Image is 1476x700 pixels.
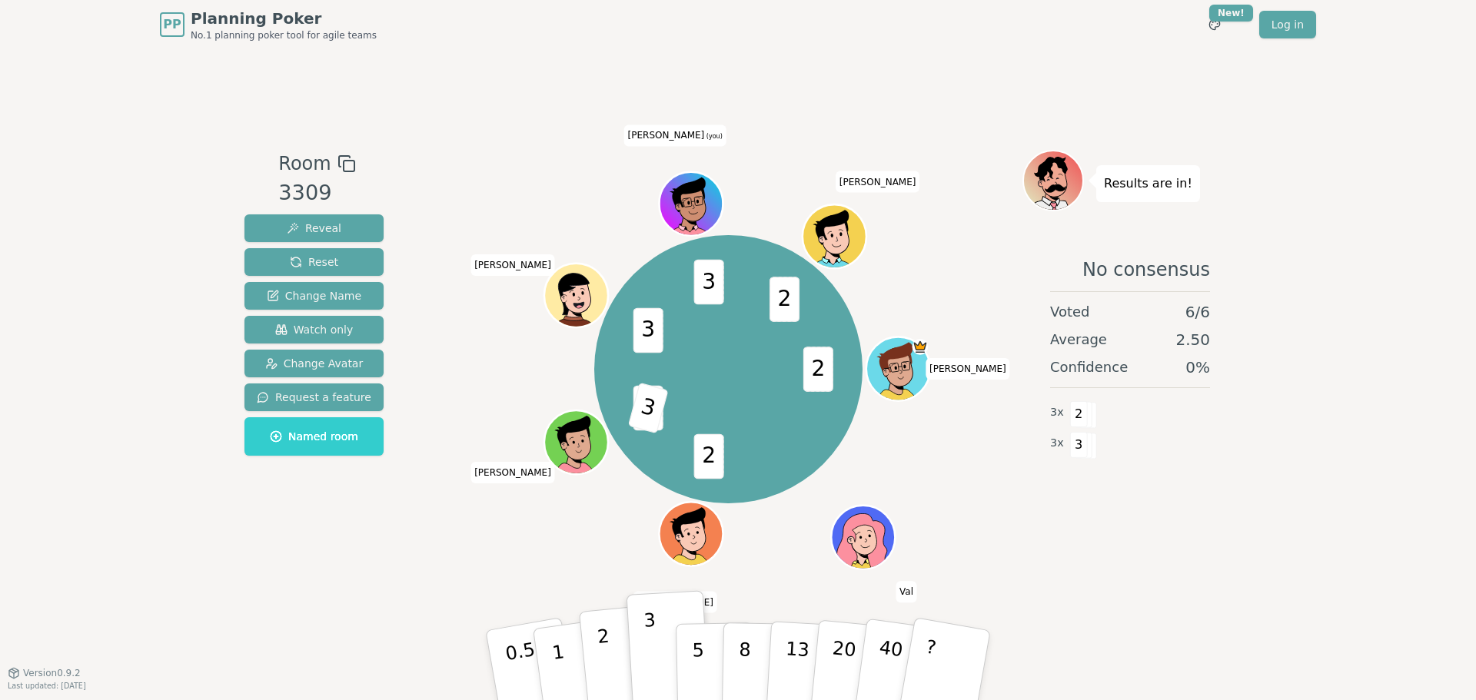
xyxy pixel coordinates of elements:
[270,429,358,444] span: Named room
[803,347,833,392] span: 2
[643,609,660,693] p: 3
[633,308,663,353] span: 3
[244,417,384,456] button: Named room
[191,8,377,29] span: Planning Poker
[191,29,377,41] span: No.1 planning poker tool for agile teams
[1185,357,1210,378] span: 0 %
[267,288,361,304] span: Change Name
[770,277,799,322] span: 2
[265,356,364,371] span: Change Avatar
[1185,301,1210,323] span: 6 / 6
[896,582,917,603] span: Click to change your name
[627,383,668,434] span: 3
[1175,329,1210,350] span: 2.50
[1050,329,1107,350] span: Average
[1050,357,1128,378] span: Confidence
[287,221,341,236] span: Reveal
[244,350,384,377] button: Change Avatar
[278,177,355,209] div: 3309
[633,592,717,613] span: Click to change your name
[1104,173,1192,194] p: Results are in!
[926,358,1010,380] span: Click to change your name
[470,462,555,483] span: Click to change your name
[470,254,555,276] span: Click to change your name
[8,667,81,679] button: Version0.9.2
[1050,301,1090,323] span: Voted
[160,8,377,41] a: PPPlanning PokerNo.1 planning poker tool for agile teams
[244,383,384,411] button: Request a feature
[1201,11,1228,38] button: New!
[704,134,723,141] span: (you)
[1082,257,1210,282] span: No consensus
[244,214,384,242] button: Reveal
[278,150,331,177] span: Room
[660,174,720,234] button: Click to change your avatar
[1050,404,1064,421] span: 3 x
[1050,435,1064,452] span: 3 x
[836,171,920,193] span: Click to change your name
[693,434,723,479] span: 2
[290,254,338,270] span: Reset
[624,125,726,147] span: Click to change your name
[1070,401,1088,427] span: 2
[244,248,384,276] button: Reset
[1070,432,1088,458] span: 3
[163,15,181,34] span: PP
[244,282,384,310] button: Change Name
[244,316,384,343] button: Watch only
[8,682,86,690] span: Last updated: [DATE]
[693,260,723,305] span: 3
[275,322,354,337] span: Watch only
[912,339,928,355] span: spencer is the host
[1259,11,1316,38] a: Log in
[1209,5,1253,22] div: New!
[257,390,371,405] span: Request a feature
[23,667,81,679] span: Version 0.9.2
